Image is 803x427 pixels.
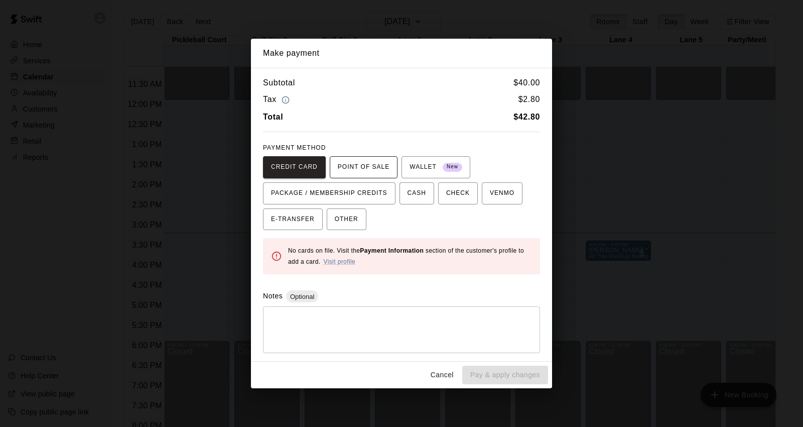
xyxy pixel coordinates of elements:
h2: Make payment [251,39,552,68]
span: New [443,160,462,174]
button: PACKAGE / MEMBERSHIP CREDITS [263,182,395,204]
span: CASH [408,185,426,201]
h6: Subtotal [263,76,295,89]
button: WALLET New [401,156,470,178]
h6: $ 40.00 [513,76,540,89]
span: PACKAGE / MEMBERSHIP CREDITS [271,185,387,201]
label: Notes [263,292,283,300]
span: POINT OF SALE [338,159,389,175]
button: CHECK [438,182,478,204]
a: Visit profile [323,258,355,265]
b: $ 42.80 [513,113,540,121]
button: E-TRANSFER [263,208,323,231]
button: OTHER [327,208,366,231]
span: CREDIT CARD [271,159,318,175]
span: OTHER [335,211,358,228]
h6: $ 2.80 [518,93,540,106]
button: POINT OF SALE [330,156,397,178]
button: Cancel [426,366,458,384]
b: Total [263,113,283,121]
span: WALLET [410,159,462,175]
span: CHECK [446,185,470,201]
span: E-TRANSFER [271,211,315,228]
span: VENMO [490,185,514,201]
button: CREDIT CARD [263,156,326,178]
span: PAYMENT METHOD [263,144,326,151]
b: Payment Information [360,247,424,254]
span: Optional [286,293,318,300]
button: VENMO [482,182,522,204]
span: No cards on file. Visit the section of the customer's profile to add a card. [288,247,524,265]
h6: Tax [263,93,292,106]
button: CASH [399,182,434,204]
